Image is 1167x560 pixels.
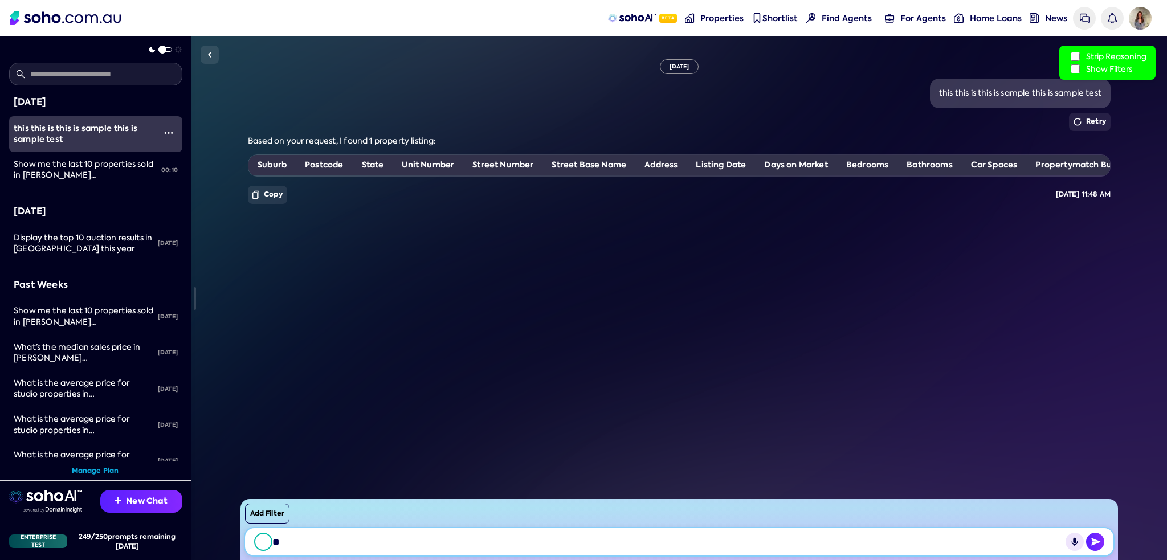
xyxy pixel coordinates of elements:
[14,378,153,400] div: What is the average price for studio properties in Potts Point, NSW over the last 12 months?
[837,155,897,175] th: Bedrooms
[762,13,798,24] span: Shortlist
[752,13,762,23] img: shortlist-nav icon
[1073,7,1096,30] a: Messages
[164,128,173,137] img: More icon
[1071,64,1080,73] input: Show Filters
[14,122,137,145] span: this this is this is sample this is sample test
[1071,52,1080,61] input: Strip Reasoning
[296,155,352,175] th: Postcode
[954,13,964,23] img: for-agents-nav icon
[1101,7,1124,30] a: Notifications
[14,449,153,472] div: What is the average price for studio properties in Potts Point, NSW over the last 12 months?
[885,13,895,23] img: for-agents-nav icon
[14,159,157,181] div: Show me the last 10 properties sold in Potts Point, NSW
[1068,50,1146,63] label: Strip Reasoning
[248,136,436,146] span: Based on your request, I found 1 property listing:
[14,277,178,292] div: Past Weeks
[14,123,155,145] div: this this is this is sample this is sample test
[72,466,119,476] a: Manage Plan
[393,155,463,175] th: Unit Number
[9,371,153,407] a: What is the average price for studio properties in [PERSON_NAME][GEOGRAPHIC_DATA], [GEOGRAPHIC_DA...
[660,59,699,74] div: [DATE]
[14,95,178,109] div: [DATE]
[9,335,153,371] a: What’s the median sales price in [PERSON_NAME][GEOGRAPHIC_DATA], [GEOGRAPHIC_DATA]?
[900,13,946,24] span: For Agents
[248,155,296,175] th: Suburb
[1080,13,1090,23] img: messages icon
[463,155,542,175] th: Street Number
[1086,533,1104,551] button: Send
[157,158,182,183] div: 00:10
[1068,63,1146,75] label: Show Filters
[252,190,259,199] img: Copy icon
[700,13,744,24] span: Properties
[1086,533,1104,551] img: Send icon
[9,116,155,152] a: this this is this is sample this is sample test
[1030,13,1039,23] img: news-nav icon
[153,340,182,365] div: [DATE]
[203,48,217,62] img: Sidebar toggle icon
[14,378,150,444] span: What is the average price for studio properties in [PERSON_NAME][GEOGRAPHIC_DATA], [GEOGRAPHIC_DA...
[153,412,182,438] div: [DATE]
[14,449,150,516] span: What is the average price for studio properties in [PERSON_NAME][GEOGRAPHIC_DATA], [GEOGRAPHIC_DA...
[9,534,67,548] div: Enterprise Test
[115,497,121,504] img: Recommendation icon
[14,305,153,328] div: Show me the last 10 properties sold in Potts Point, NSW
[14,305,153,349] span: Show me the last 10 properties sold in [PERSON_NAME][GEOGRAPHIC_DATA], [GEOGRAPHIC_DATA]
[23,507,82,513] img: Data provided by Domain Insight
[100,490,182,513] button: New Chat
[353,155,393,175] th: State
[9,152,157,188] a: Show me the last 10 properties sold in [PERSON_NAME][GEOGRAPHIC_DATA], [GEOGRAPHIC_DATA]
[1026,155,1162,175] th: Propertymatch Buyer Range
[153,304,182,329] div: [DATE]
[10,11,121,25] img: Soho Logo
[1066,533,1084,551] button: Record Audio
[14,342,140,386] span: What’s the median sales price in [PERSON_NAME][GEOGRAPHIC_DATA], [GEOGRAPHIC_DATA]?
[962,155,1027,175] th: Car Spaces
[659,14,677,23] span: Beta
[687,155,755,175] th: Listing Date
[72,532,182,551] div: 249 / 250 prompts remaining [DATE]
[14,159,153,203] span: Show me the last 10 properties sold in [PERSON_NAME][GEOGRAPHIC_DATA], [GEOGRAPHIC_DATA]
[14,342,153,364] div: What’s the median sales price in Potts Point, NSW?
[14,232,153,255] div: Display the top 10 auction results in NSW this year
[153,231,182,256] div: [DATE]
[153,448,182,473] div: [DATE]
[9,299,153,334] a: Show me the last 10 properties sold in [PERSON_NAME][GEOGRAPHIC_DATA], [GEOGRAPHIC_DATA]
[822,13,872,24] span: Find Agents
[1069,113,1111,131] button: Retry
[9,490,82,504] img: sohoai logo
[153,377,182,402] div: [DATE]
[939,88,1101,99] div: this this is this is sample this is sample test
[245,504,289,524] button: Add Filter
[755,155,837,175] th: Days on Market
[9,226,153,261] a: Display the top 10 auction results in [GEOGRAPHIC_DATA] this year
[806,13,816,23] img: Find agents icon
[897,155,962,175] th: Bathrooms
[1129,7,1152,30] img: Avatar of Isabelle dB
[1074,118,1082,126] img: Retry icon
[9,443,153,479] a: What is the average price for studio properties in [PERSON_NAME][GEOGRAPHIC_DATA], [GEOGRAPHIC_DA...
[9,407,153,443] a: What is the average price for studio properties in [PERSON_NAME][GEOGRAPHIC_DATA], [GEOGRAPHIC_DA...
[1045,13,1067,24] span: News
[1056,190,1111,199] div: [DATE] 11:48 AM
[14,414,150,480] span: What is the average price for studio properties in [PERSON_NAME][GEOGRAPHIC_DATA], [GEOGRAPHIC_DA...
[542,155,635,175] th: Street Base Name
[248,186,287,204] button: Copy
[14,232,152,254] span: Display the top 10 auction results in [GEOGRAPHIC_DATA] this year
[1107,13,1117,23] img: bell icon
[608,14,656,23] img: sohoAI logo
[14,204,178,219] div: [DATE]
[635,155,687,175] th: Address
[685,13,695,23] img: properties-nav icon
[14,414,153,436] div: What is the average price for studio properties in Potts Point, NSW over the last 12 months?
[970,13,1022,24] span: Home Loans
